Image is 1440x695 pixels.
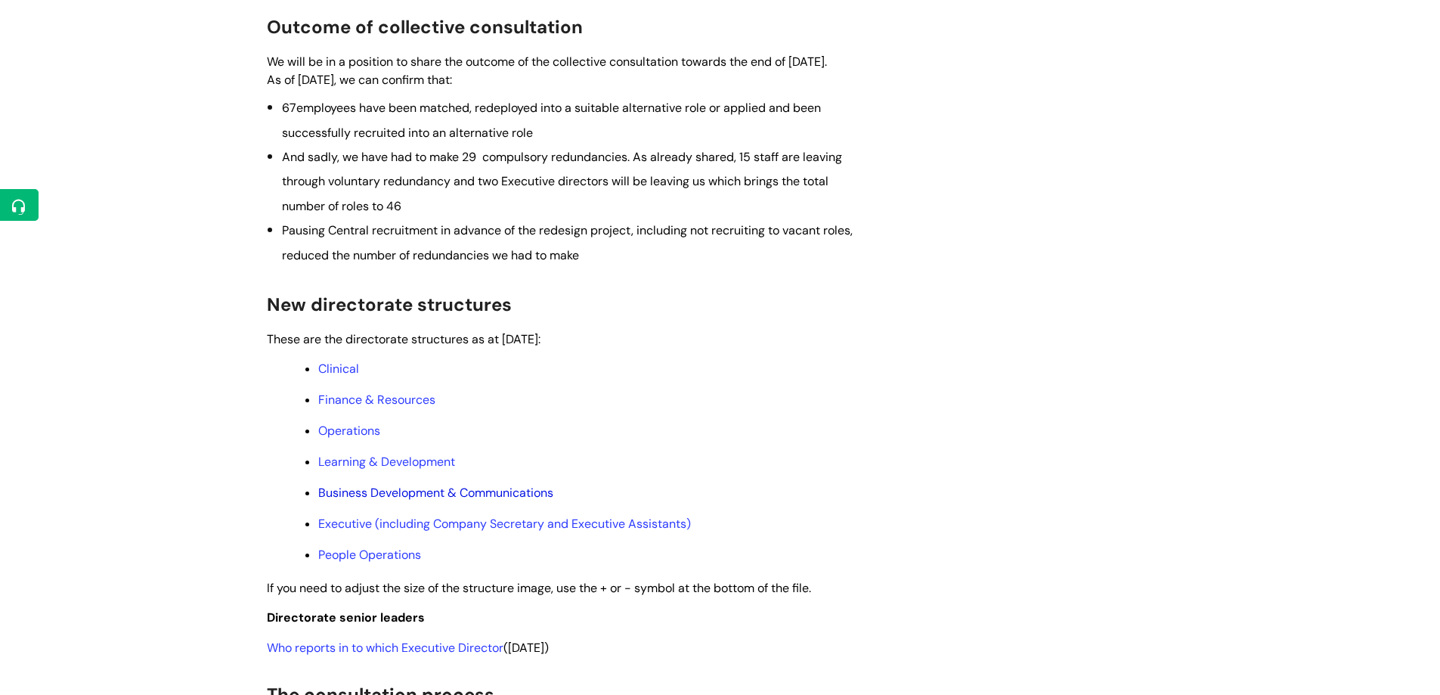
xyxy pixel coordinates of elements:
a: Executive (including Company Secretary and Executive Assistants) [318,516,691,532]
span: Directorate senior leaders [267,610,425,625]
span: employees have been matched, redeployed into a suitable alternative role or applied and been succ... [282,100,821,140]
a: Clinical [318,361,359,377]
a: Learning & Development [318,454,455,470]
span: New directorate structures [267,293,512,316]
span: If you need to adjust the size of the structure image, use the + or - symbol at the bottom of the... [267,580,811,596]
span: And sadly, we have had to make 29 compulsory redundancies. As already shared, 15 staff are leavin... [282,149,842,214]
a: Finance & Resources [318,392,435,408]
span: These are the directorate structures as at [DATE]: [267,331,540,347]
span: 67 [282,100,296,116]
a: Business Development & Communications [318,485,553,501]
span: We will be in a position to share the outcome of the collective consultation towards the end of [... [267,54,827,70]
span: ([DATE]) [267,640,549,656]
span: Pausing Central recruitment in advance of the redesign project, including not recruiting to vacan... [282,222,853,262]
a: Who reports in to which Executive Director [267,640,503,656]
a: People Operations [318,547,421,563]
a: Operations [318,423,380,439]
span: Outcome of collective consultation [267,15,583,39]
span: As of [DATE], we can confirm that: [267,72,452,88]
